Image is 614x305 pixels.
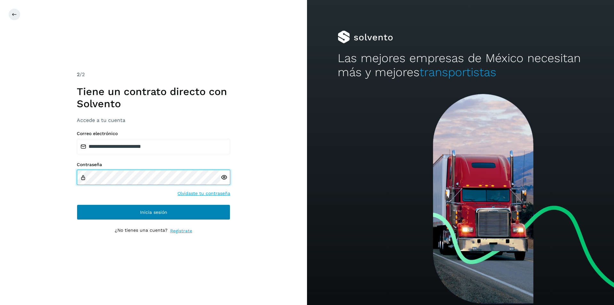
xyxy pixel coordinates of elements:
[77,71,80,77] span: 2
[77,131,230,136] label: Correo electrónico
[140,210,167,214] span: Inicia sesión
[177,190,230,197] a: Olvidaste tu contraseña
[115,228,168,234] p: ¿No tienes una cuenta?
[77,117,230,123] h3: Accede a tu cuenta
[77,85,230,110] h1: Tiene un contrato directo con Solvento
[77,205,230,220] button: Inicia sesión
[77,71,230,78] div: /2
[77,162,230,167] label: Contraseña
[170,228,192,234] a: Regístrate
[338,51,583,80] h2: Las mejores empresas de México necesitan más y mejores
[420,65,496,79] span: transportistas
